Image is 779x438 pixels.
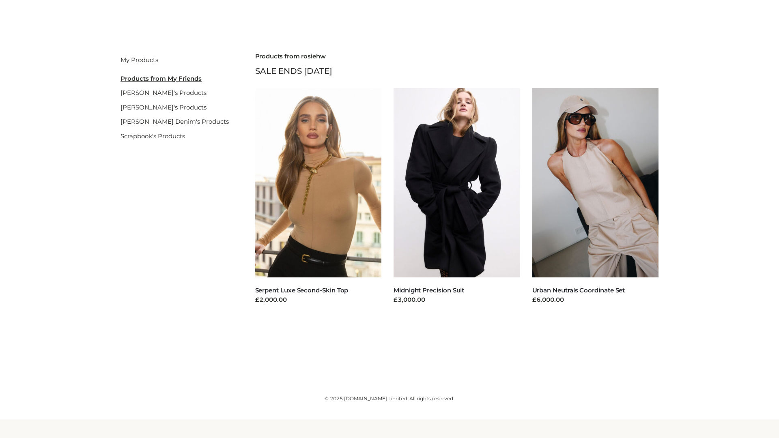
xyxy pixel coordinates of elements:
[121,56,158,64] a: My Products
[121,395,658,403] div: © 2025 [DOMAIN_NAME] Limited. All rights reserved.
[121,132,185,140] a: Scrapbook's Products
[255,53,659,60] h2: Products from rosiehw
[121,89,207,97] a: [PERSON_NAME]'s Products
[121,118,229,125] a: [PERSON_NAME] Denim's Products
[121,103,207,111] a: [PERSON_NAME]'s Products
[255,286,349,294] a: Serpent Luxe Second-Skin Top
[121,75,202,82] u: Products from My Friends
[255,295,382,305] div: £2,000.00
[394,295,520,305] div: £3,000.00
[532,286,625,294] a: Urban Neutrals Coordinate Set
[532,295,659,305] div: £6,000.00
[255,64,659,78] div: SALE ENDS [DATE]
[394,286,464,294] a: Midnight Precision Suit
